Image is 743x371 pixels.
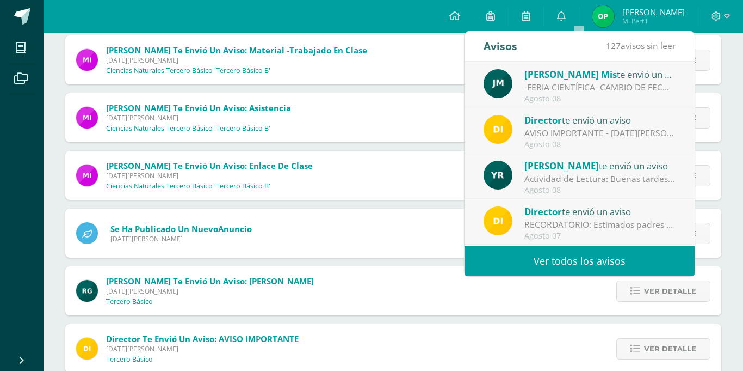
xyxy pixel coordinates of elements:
[106,124,270,133] p: Ciencias Naturales Tercero Básico 'Tercero Básico B'
[524,173,676,185] div: Actividad de Lectura: Buenas tardes Adjunto las instrucciones del ejercicio que se iba a trabajar...
[76,280,98,302] img: 24ef3269677dd7dd963c57b86ff4a022.png
[106,297,153,306] p: Tercero Básico
[106,45,367,56] span: [PERSON_NAME] te envió un aviso: Material -trabajado en clase
[106,344,299,354] span: [DATE][PERSON_NAME]
[524,114,562,126] span: Director
[524,113,676,127] div: te envió un aviso
[524,67,676,81] div: te envió un aviso
[76,165,98,186] img: e71b507b6b1ebf6fbe7886fc31de659d.png
[106,113,291,123] span: [DATE][PERSON_NAME]
[524,81,676,94] div: -FERIA CIENTÍFICA- CAMBIO DE FECHA-: Buena tarde queridos estudiantes espero se encuentren bien. ...
[524,94,676,104] div: Agosto 08
[76,107,98,129] img: e71b507b6b1ebf6fbe7886fc31de659d.png
[524,68,617,81] span: [PERSON_NAME] Mis
[524,160,599,172] span: [PERSON_NAME]
[484,115,512,144] img: f0b35651ae50ff9c693c4cbd3f40c4bb.png
[622,7,685,17] span: [PERSON_NAME]
[106,102,291,113] span: [PERSON_NAME] te envió un aviso: Asistencia
[524,140,676,149] div: Agosto 08
[606,40,676,52] span: avisos sin leer
[484,161,512,190] img: 765d7ba1372dfe42393184f37ff644ec.png
[76,338,98,360] img: f0b35651ae50ff9c693c4cbd3f40c4bb.png
[106,333,299,344] span: Director te envió un aviso: AVISO IMPORTANTE
[644,339,696,359] span: Ver detalle
[592,5,614,27] img: 15a0529b00a730fc64e1434ef4c6f554.png
[524,218,676,231] div: RECORDATORIO: Estimados padres de familia y/o encargados. Compartimos información a tomar en cuen...
[524,205,562,218] span: Director
[484,206,512,235] img: f0b35651ae50ff9c693c4cbd3f40c4bb.png
[524,159,676,173] div: te envió un aviso
[76,49,98,71] img: e71b507b6b1ebf6fbe7886fc31de659d.png
[110,223,252,234] span: Se ha publicado un nuevo
[106,171,313,180] span: [DATE][PERSON_NAME]
[622,16,685,26] span: Mi Perfil
[484,69,512,98] img: 6bd1f88eaa8f84a993684add4ac8f9ce.png
[484,31,517,61] div: Avisos
[524,186,676,195] div: Agosto 08
[465,246,695,276] a: Ver todos los avisos
[106,355,153,364] p: Tercero Básico
[644,281,696,301] span: Ver detalle
[106,160,313,171] span: [PERSON_NAME] te envió un aviso: Enlace de clase
[106,56,367,65] span: [DATE][PERSON_NAME]
[218,223,252,234] span: Anuncio
[106,66,270,75] p: Ciencias Naturales Tercero Básico 'Tercero Básico B'
[524,232,676,241] div: Agosto 07
[106,276,314,287] span: [PERSON_NAME] te envió un aviso: [PERSON_NAME]
[106,287,314,296] span: [DATE][PERSON_NAME]
[524,204,676,218] div: te envió un aviso
[524,127,676,139] div: AVISO IMPORTANTE - LUNES 11 DE AGOSTO: Estimados padres de familia y/o encargados: Les informamos...
[106,182,270,191] p: Ciencias Naturales Tercero Básico 'Tercero Básico B'
[606,40,621,52] span: 127
[110,234,252,244] span: [DATE][PERSON_NAME]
